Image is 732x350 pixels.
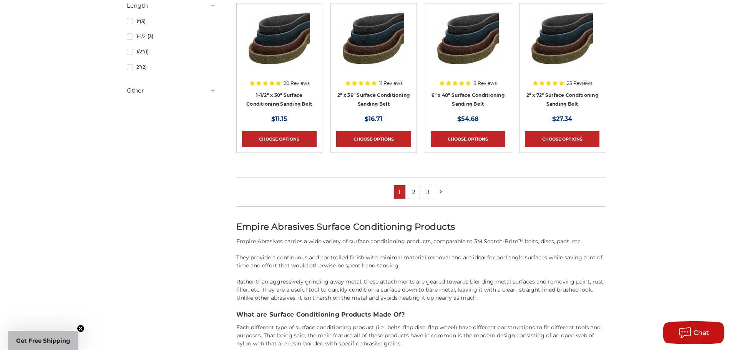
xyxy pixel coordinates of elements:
a: 6"x48" Surface Conditioning Sanding Belts [431,9,505,83]
a: 1.5"x30" Surface Conditioning Sanding Belts [242,9,317,83]
div: Get Free ShippingClose teaser [8,331,78,350]
p: They provide a continuous and controlled finish with minimal material removal and are ideal for o... [236,254,606,270]
span: $27.34 [552,115,572,123]
span: (3) [148,33,153,39]
a: 2"x72" Surface Conditioning Sanding Belts [525,9,599,83]
a: 6" x 48" Surface Conditioning Sanding Belt [432,92,505,107]
p: Rather than aggressively grinding away metal, these attachments are geared towards blending metal... [236,278,606,302]
span: 8 Reviews [473,81,497,86]
span: $11.15 [271,115,287,123]
a: Choose Options [242,131,317,147]
button: Chat [663,321,724,344]
a: 2 [408,185,420,199]
span: (1) [144,49,149,55]
img: 2"x72" Surface Conditioning Sanding Belts [531,9,593,70]
span: $16.71 [365,115,382,123]
span: 11 Reviews [379,81,403,86]
span: 23 Reviews [567,81,593,86]
span: 20 Reviews [284,81,310,86]
span: Empire Abrasives Surface Conditioning Products [236,221,455,232]
span: $54.68 [457,115,479,123]
a: 2"x36" Surface Conditioning Sanding Belts [336,9,411,83]
span: Chat [694,329,709,337]
img: 2"x36" Surface Conditioning Sanding Belts [343,9,404,70]
a: 2" x 72" Surface Conditioning Sanding Belt [526,92,598,107]
p: Empire Abrasives carries a wide variety of surface conditioning products, comparable to 3M Scotch... [236,237,606,245]
a: Choose Options [431,131,505,147]
a: 1 [394,185,405,199]
span: (2) [141,64,147,70]
span: (3) [140,18,146,24]
h5: Length [127,1,216,10]
img: 6"x48" Surface Conditioning Sanding Belts [437,9,499,70]
span: Get Free Shipping [16,337,70,344]
a: 2" x 36" Surface Conditioning Sanding Belt [337,92,410,107]
a: Choose Options [336,131,411,147]
a: Choose Options [525,131,599,147]
img: 1.5"x30" Surface Conditioning Sanding Belts [249,9,310,70]
a: 3 [422,185,434,199]
a: 1-1/2" x 30" Surface Conditioning Sanding Belt [246,92,312,107]
a: 1" [127,15,216,28]
button: Close teaser [77,325,85,332]
a: 1/2" [127,45,216,58]
p: Each different type of surface conditioning product (i.e.. belts, flap disc, flap wheel) have dif... [236,323,606,348]
h3: What are Surface Conditioning Products Made Of? [236,310,606,319]
a: 1-1/2" [127,30,216,43]
a: 2" [127,60,216,74]
h5: Other [127,86,216,95]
